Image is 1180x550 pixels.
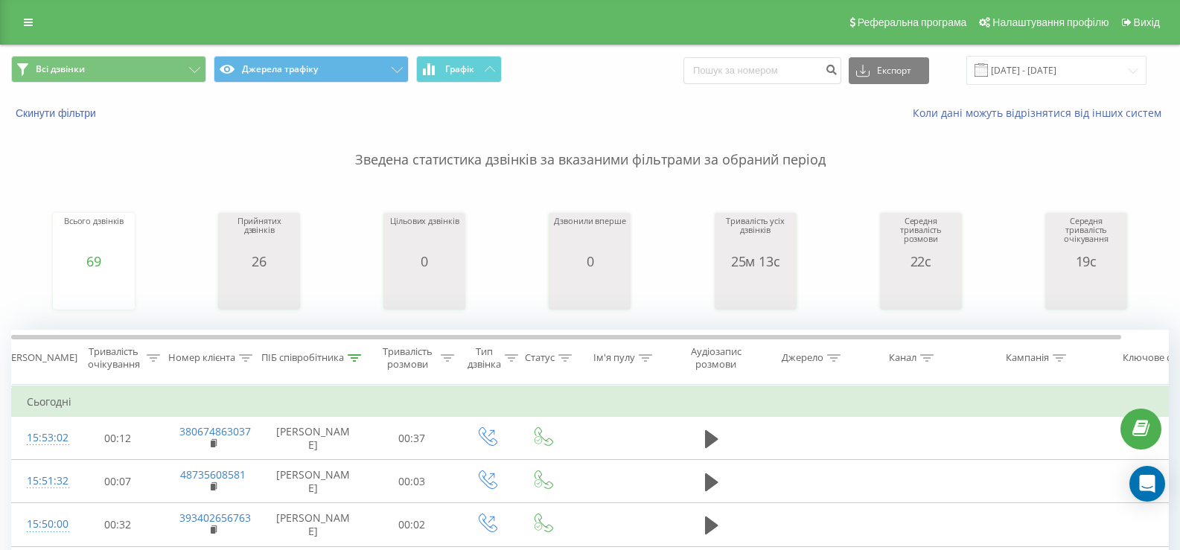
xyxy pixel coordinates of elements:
div: Open Intercom Messenger [1129,466,1165,502]
div: 26 [222,254,296,269]
div: 0 [390,254,459,269]
span: Налаштування профілю [992,16,1109,28]
div: Тривалість усіх дзвінків [718,217,793,254]
td: 00:12 [71,417,165,460]
div: 0 [554,254,625,269]
div: Тривалість очікування [84,345,143,371]
div: Дзвонили вперше [554,217,625,254]
td: [PERSON_NAME] [261,503,366,546]
div: Тривалість розмови [378,345,437,371]
td: [PERSON_NAME] [261,460,366,503]
div: Кампанія [1006,352,1049,365]
p: Зведена статистика дзвінків за вказаними фільтрами за обраний період [11,121,1169,170]
div: Тип дзвінка [468,345,501,371]
input: Пошук за номером [683,57,841,84]
div: Середня тривалість розмови [884,217,958,254]
button: Скинути фільтри [11,106,103,120]
div: 19с [1049,254,1123,269]
span: Вихід [1134,16,1160,28]
td: [PERSON_NAME] [261,417,366,460]
div: Всього дзвінків [64,217,124,254]
div: 22с [884,254,958,269]
div: 69 [64,254,124,269]
div: Джерело [782,352,823,365]
div: Статус [525,352,555,365]
div: Канал [889,352,916,365]
td: 00:02 [366,503,459,546]
div: 15:51:32 [27,467,57,496]
td: 00:03 [366,460,459,503]
div: [PERSON_NAME] [2,352,77,365]
td: 00:32 [71,503,165,546]
div: Прийнятих дзвінків [222,217,296,254]
span: Всі дзвінки [36,63,85,75]
td: 00:37 [366,417,459,460]
div: Номер клієнта [168,352,235,365]
span: Реферальна програма [858,16,967,28]
a: 393402656763 [179,511,251,525]
span: Графік [445,64,474,74]
button: Графік [416,56,502,83]
a: 48735608581 [180,467,246,482]
a: 380674863037 [179,424,251,438]
div: 15:53:02 [27,423,57,453]
button: Всі дзвінки [11,56,206,83]
a: Коли дані можуть відрізнятися вiд інших систем [913,106,1169,120]
div: Ім'я пулу [593,352,635,365]
div: Цільових дзвінків [390,217,459,254]
div: Середня тривалість очікування [1049,217,1123,254]
button: Експорт [849,57,929,84]
div: Аудіозапис розмови [680,345,752,371]
div: 25м 13с [718,254,793,269]
div: ПІБ співробітника [261,352,344,365]
div: 15:50:00 [27,510,57,539]
button: Джерела трафіку [214,56,409,83]
td: 00:07 [71,460,165,503]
